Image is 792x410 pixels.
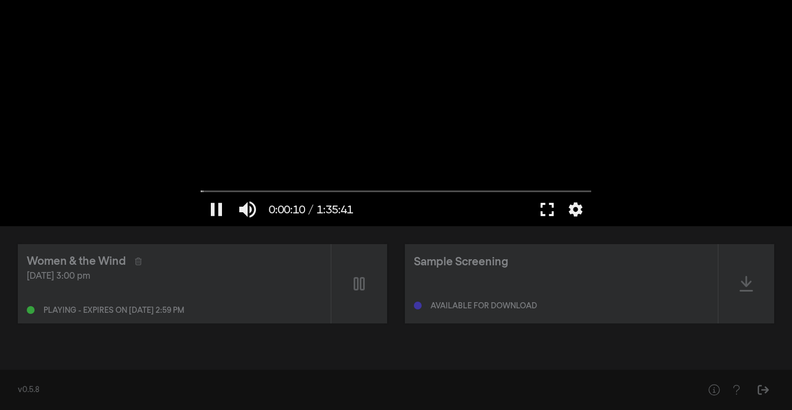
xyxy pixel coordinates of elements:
[201,193,232,226] button: Pause
[232,193,263,226] button: Mute
[532,193,563,226] button: Full screen
[18,384,680,396] div: v0.5.8
[752,379,774,401] button: Sign Out
[44,307,184,314] div: Playing - expires on [DATE] 2:59 pm
[27,270,322,283] div: [DATE] 3:00 pm
[27,253,126,270] div: Women & the Wind
[703,379,725,401] button: Help
[414,254,508,270] div: Sample Screening
[431,302,537,310] div: Available for download
[563,193,588,226] button: More settings
[725,379,747,401] button: Help
[263,193,359,226] button: 0:00:10 / 1:35:41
